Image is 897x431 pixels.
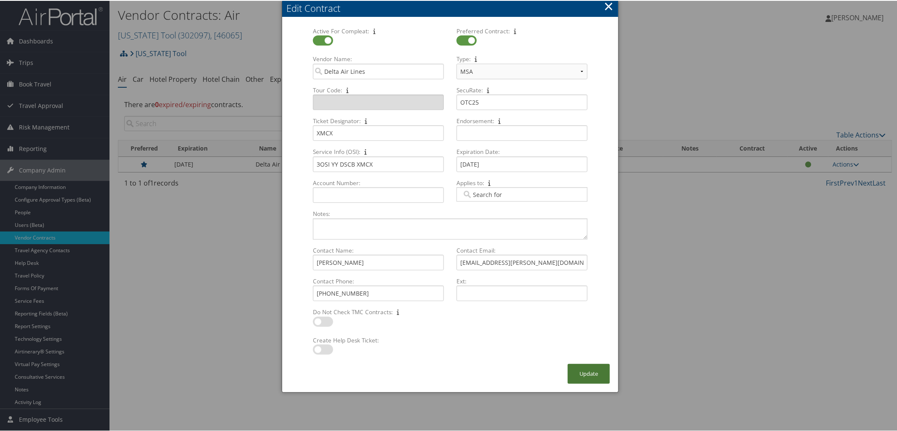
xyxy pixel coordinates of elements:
input: Vendor Name: [313,63,444,78]
label: SecuRate: [453,85,591,94]
label: Type: [453,54,591,62]
label: Endorsement: [453,116,591,124]
label: Ext: [453,276,591,285]
label: Account Number: [310,178,447,186]
label: Expiration Date: [453,147,591,155]
label: Create Help Desk Ticket: [310,335,447,344]
div: Edit Contract [286,1,618,14]
select: Type: [457,63,587,78]
label: Notes: [310,209,591,217]
input: Tour Code: [313,94,444,109]
input: Contact Name: [313,254,444,269]
input: Service Info (OSI): [313,156,444,171]
input: SecuRate: [457,94,587,109]
input: Expiration Date: [457,156,587,171]
label: Active For Compleat: [310,26,447,35]
label: Contact Name: [310,245,447,254]
textarea: Notes: [313,218,587,239]
button: Update [568,363,610,383]
input: Contact Phone: [313,285,444,300]
input: Ticket Designator: [313,124,444,140]
input: Endorsement: [457,124,587,140]
label: Contact Phone: [310,276,447,285]
label: Ticket Designator: [310,116,447,124]
label: Service Info (OSI): [310,147,447,155]
label: Tour Code: [310,85,447,94]
label: Preferred Contract: [453,26,591,35]
label: Vendor Name: [310,54,447,62]
label: Applies to: [453,178,591,186]
input: Applies to: [462,189,509,198]
label: Do Not Check TMC Contracts: [310,307,447,315]
input: Account Number: [313,186,444,202]
input: Contact Email: [457,254,587,269]
input: Ext: [457,285,587,300]
label: Contact Email: [453,245,591,254]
